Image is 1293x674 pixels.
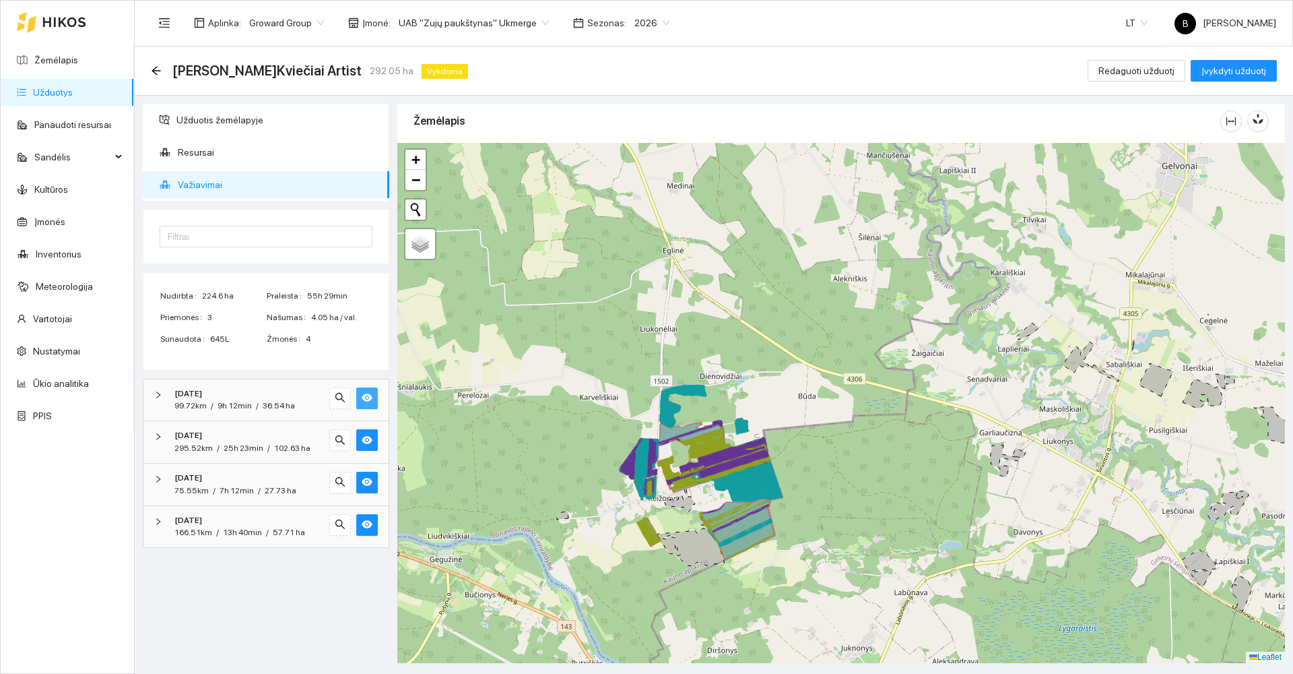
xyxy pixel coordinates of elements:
a: Meteorologija [36,281,93,292]
span: eye [362,392,372,405]
span: 27.73 ha [265,486,296,495]
span: 4.05 ha / val. [311,311,372,324]
button: Redaguoti užduotį [1088,60,1185,82]
span: Įvykdyti užduotį [1201,63,1266,78]
span: 224.6 ha [202,290,265,303]
strong: [DATE] [174,516,202,525]
div: [DATE]166.51km/13h 40min/57.71 hasearcheye [143,506,389,548]
span: / [256,401,259,410]
button: search [329,388,351,409]
button: Initiate a new search [405,200,426,220]
button: eye [356,472,378,493]
div: [DATE]99.72km/9h 12min/36.54 hasearcheye [143,379,389,421]
span: [PERSON_NAME] [1174,18,1276,28]
span: 166.51km [174,528,212,537]
a: Užduotys [33,87,73,98]
span: right [154,518,162,526]
span: 3 [207,311,265,324]
a: Panaudoti resursai [34,119,111,130]
button: eye [356,388,378,409]
span: 2026 [634,13,669,33]
span: 57.71 ha [273,528,305,537]
span: 9h 12min [218,401,252,410]
span: 292.05 ha [370,63,413,78]
span: / [211,401,213,410]
button: search [329,514,351,536]
span: eye [362,477,372,489]
a: Žemėlapis [34,55,78,65]
a: Kultūros [34,184,68,195]
span: Redaguoti užduotį [1098,63,1174,78]
span: B [1183,13,1189,34]
span: / [213,486,215,495]
span: − [411,171,420,188]
div: Žemėlapis [413,102,1220,140]
button: search [329,472,351,493]
span: / [216,528,219,537]
span: Žmonės [267,333,306,346]
span: Nudirbta [160,290,202,303]
span: Užduotis žemėlapyje [176,106,378,133]
span: right [154,391,162,399]
span: LT [1126,13,1148,33]
span: Resursai [178,139,378,166]
a: Įmonės [34,216,65,227]
span: 25h 23min [224,443,263,453]
a: PPIS [33,410,52,421]
span: / [217,443,220,453]
span: 13h 40min [223,528,262,537]
a: Zoom in [405,150,426,170]
span: / [258,486,261,495]
span: Našumas [267,311,311,324]
span: eye [362,519,372,532]
span: Sunaudota [160,333,210,346]
span: layout [194,18,205,28]
span: right [154,475,162,483]
span: Važiavimai [178,171,378,198]
span: Įmonė : [362,16,391,30]
span: calendar [573,18,584,28]
span: / [267,443,270,453]
span: + [411,151,420,168]
a: Inventorius [36,249,81,259]
span: column-width [1221,116,1241,127]
a: Nustatymai [33,346,80,357]
span: Praleista [267,290,307,303]
span: Sėja Ž.Kviečiai Artist [172,60,362,82]
a: Zoom out [405,170,426,190]
div: [DATE]295.52km/25h 23min/102.63 hasearcheye [143,421,389,463]
span: Priemonės [160,311,207,324]
span: Groward Group [249,13,324,33]
a: Ūkio analitika [33,378,89,389]
strong: [DATE] [174,431,202,440]
button: eye [356,514,378,536]
span: UAB "Zujų paukštynas" Ukmerge [399,13,549,33]
span: search [335,519,345,532]
a: Redaguoti užduotį [1088,65,1185,76]
span: 645L [210,333,265,346]
button: eye [356,429,378,451]
span: Aplinka : [208,16,241,30]
a: Layers [405,229,435,259]
span: shop [348,18,359,28]
span: 55h 29min [307,290,372,303]
span: 75.55km [174,486,209,495]
span: 36.54 ha [263,401,295,410]
strong: [DATE] [174,473,202,483]
span: 102.63 ha [274,443,310,453]
span: / [266,528,269,537]
span: Sandėlis [34,144,111,171]
span: search [335,477,345,489]
span: arrow-left [151,65,162,76]
span: 295.52km [174,443,213,453]
span: search [335,392,345,405]
span: Vykdoma [422,64,468,79]
div: Atgal [151,65,162,77]
a: Leaflet [1249,652,1282,662]
a: Vartotojai [33,313,72,324]
span: eye [362,435,372,448]
span: 4 [306,333,372,346]
strong: [DATE] [174,389,202,398]
button: Įvykdyti užduotį [1191,60,1277,82]
span: right [154,433,162,441]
